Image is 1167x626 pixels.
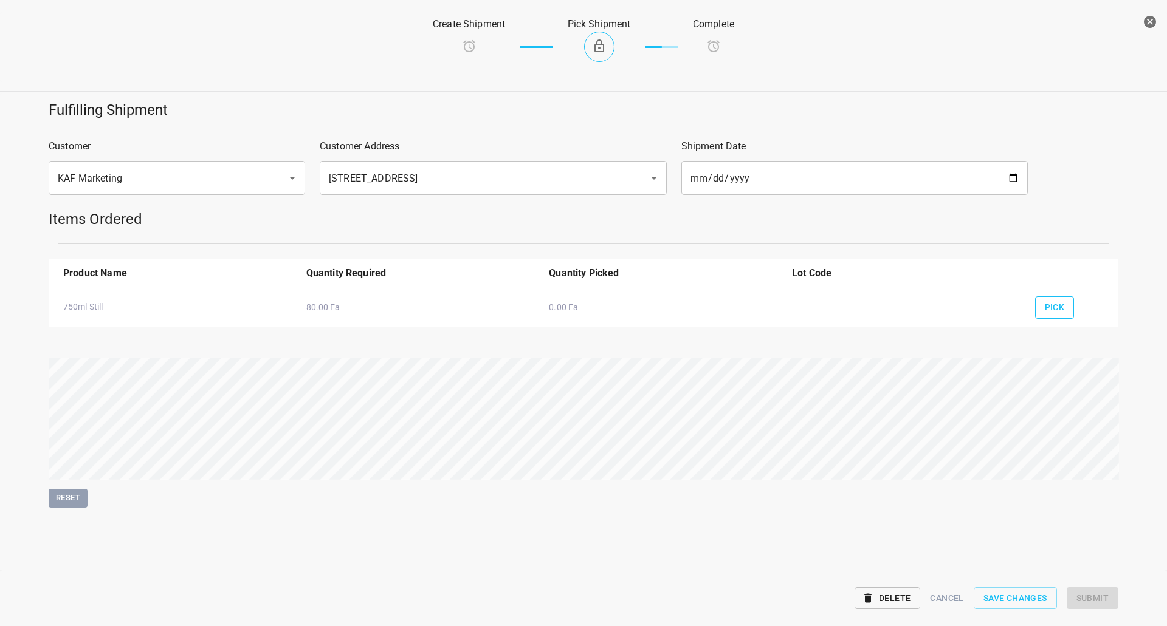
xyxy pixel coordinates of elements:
[549,266,777,281] p: Quantity Picked
[49,209,1118,229] h5: Items Ordered
[284,169,301,186] button: Open
[49,139,305,154] p: Customer
[306,301,535,314] p: 80.00 Ea
[681,139,1028,154] p: Shipment Date
[549,301,777,314] p: 0.00 Ea
[433,17,505,32] p: Create Shipment
[49,489,88,508] button: Reset
[645,169,663,186] button: Open
[63,266,292,281] p: Product Name
[983,591,1047,606] span: Save Changes
[974,587,1057,610] button: Save Changes
[306,266,535,281] p: Quantity Required
[792,266,1021,281] p: Lot Code
[693,17,734,32] p: Complete
[930,591,963,606] span: Cancel
[49,100,1118,120] h5: Fulfilling Shipment
[320,139,667,154] p: Customer Address
[855,587,920,610] button: Delete
[864,591,911,606] span: Delete
[568,17,631,32] p: Pick Shipment
[1035,296,1075,319] button: Pick
[1045,300,1065,315] span: Pick
[55,491,81,505] span: Reset
[925,587,968,610] button: Cancel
